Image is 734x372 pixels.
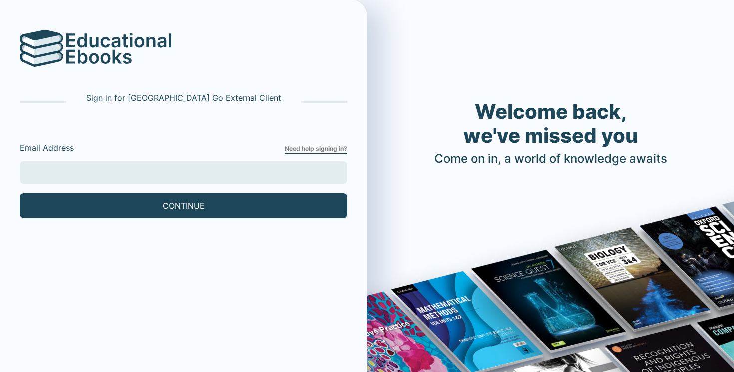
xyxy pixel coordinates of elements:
label: Email Address [20,142,285,154]
img: logo.svg [20,30,64,67]
h4: Come on in, a world of knowledge awaits [434,152,667,166]
img: logo-text.svg [66,33,171,64]
a: Need help signing in? [285,144,347,154]
h1: Welcome back, we've missed you [434,100,667,148]
button: CONTINUE [20,193,347,218]
p: Sign in for [GEOGRAPHIC_DATA] Go External Client [86,92,281,104]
